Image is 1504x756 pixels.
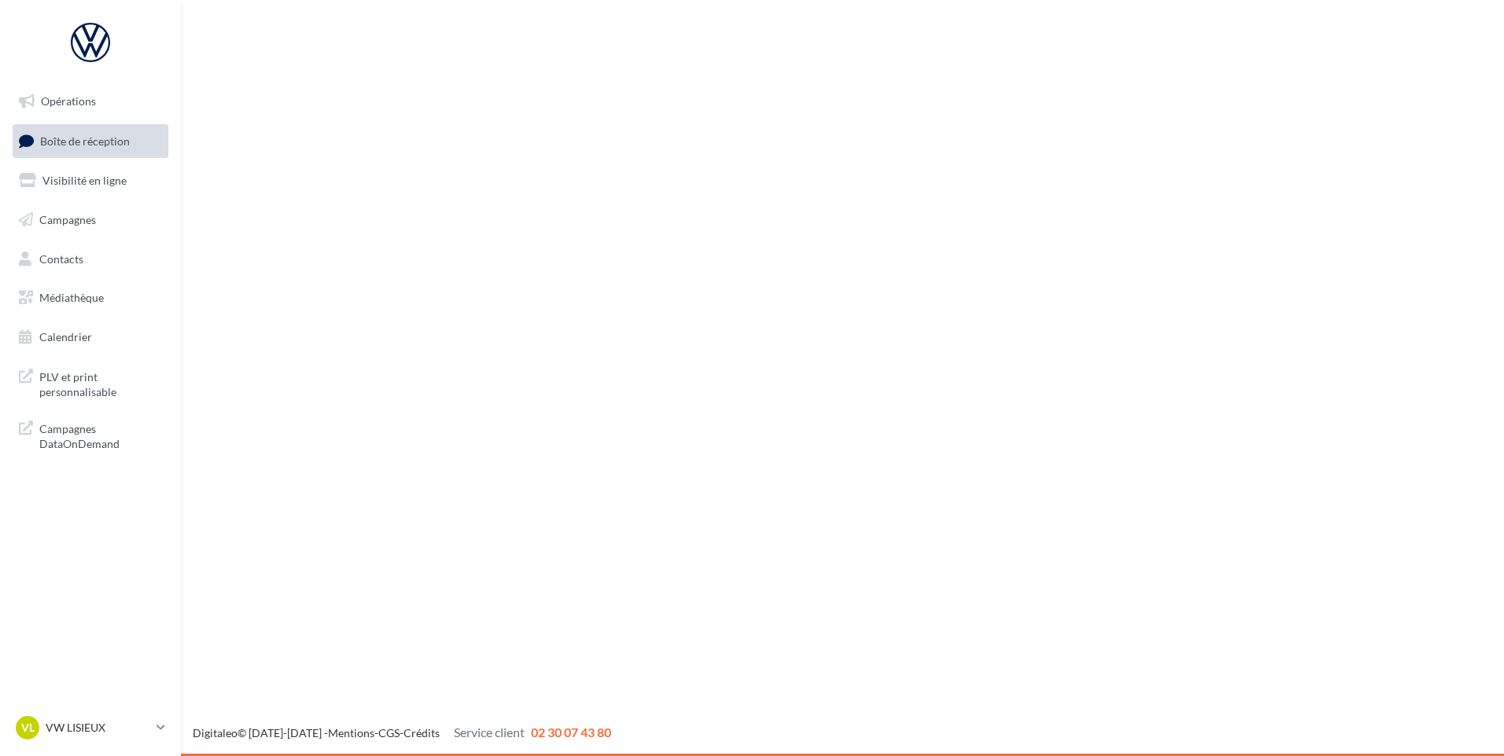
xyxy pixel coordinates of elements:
span: Boîte de réception [40,134,130,147]
a: Médiathèque [9,281,171,314]
a: Mentions [328,726,374,739]
a: Boîte de réception [9,124,171,158]
span: VL [21,720,35,736]
span: Médiathèque [39,291,104,304]
span: Calendrier [39,330,92,343]
a: VL VW LISIEUX [13,713,168,743]
span: PLV et print personnalisable [39,366,162,400]
a: Opérations [9,85,171,118]
span: 02 30 07 43 80 [531,725,611,739]
span: Campagnes DataOnDemand [39,418,162,452]
a: Digitaleo [193,726,238,739]
a: Campagnes [9,204,171,237]
a: PLV et print personnalisable [9,360,171,406]
span: Contacts [39,251,83,265]
a: Crédits [404,726,440,739]
a: Campagnes DataOnDemand [9,412,171,458]
span: © [DATE]-[DATE] - - - [193,726,611,739]
a: Calendrier [9,321,171,354]
span: Service client [454,725,525,739]
p: VW LISIEUX [46,720,150,736]
a: Contacts [9,243,171,276]
span: Visibilité en ligne [42,174,127,187]
a: Visibilité en ligne [9,164,171,197]
span: Campagnes [39,213,96,226]
span: Opérations [41,94,96,108]
a: CGS [378,726,400,739]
